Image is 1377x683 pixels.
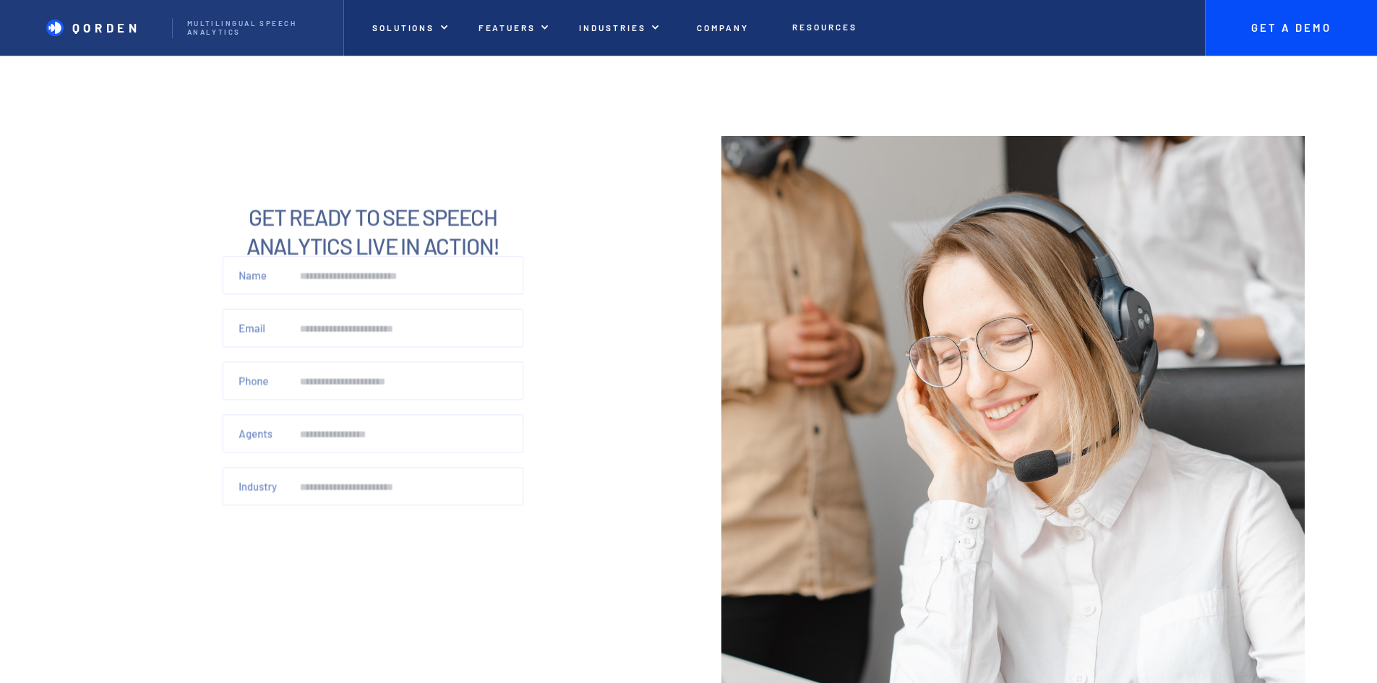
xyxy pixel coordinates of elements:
p: Resources [792,22,857,32]
label: Email [239,322,265,335]
p: Industries [579,22,645,33]
p: Solutions [372,22,434,33]
label: Agents [239,427,273,440]
label: Phone [239,374,268,387]
p: Company [697,22,749,33]
label: Name [239,269,267,282]
p: Featuers [479,22,536,33]
p: Get A Demo [1237,22,1345,35]
h2: Get ready to See Speech Analytics live in action! [205,202,541,260]
p: Multilingual Speech analytics [187,20,329,37]
label: Industry [239,479,277,492]
p: QORDEN [72,20,141,35]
